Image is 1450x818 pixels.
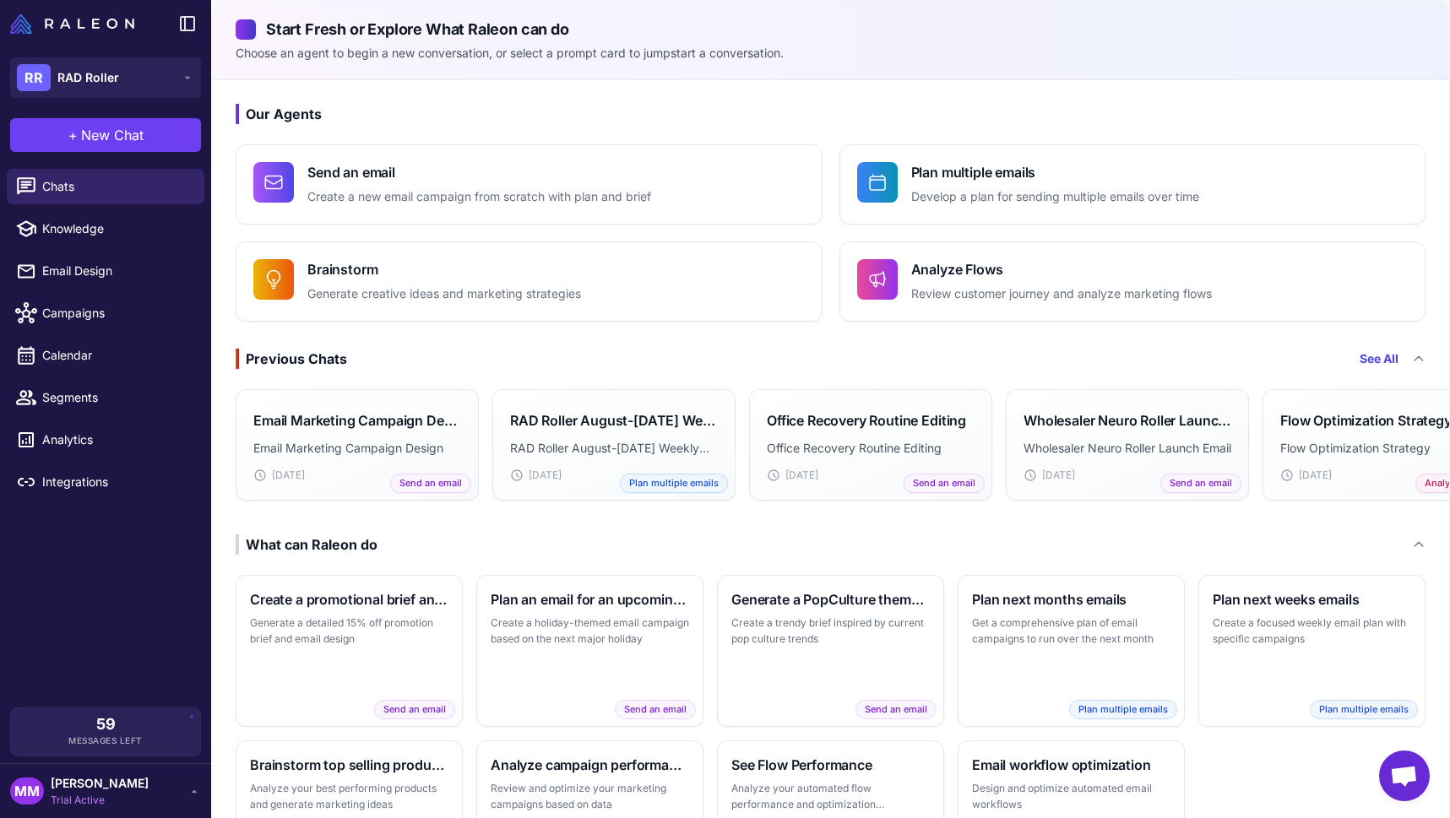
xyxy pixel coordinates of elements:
h3: Our Agents [236,104,1426,124]
a: Chats [7,169,204,204]
span: Segments [42,388,191,407]
a: Raleon Logo [10,14,141,34]
button: +New Chat [10,118,201,152]
span: Campaigns [42,304,191,322]
h3: Plan next weeks emails [1213,589,1411,609]
a: See All [1360,349,1398,368]
p: Generate a detailed 15% off promotion brief and email design [250,615,448,647]
h3: Email workflow optimization [972,755,1170,775]
button: Create a promotional brief and emailGenerate a detailed 15% off promotion brief and email designS... [236,575,463,727]
span: [PERSON_NAME] [51,774,149,793]
span: Send an email [904,474,985,493]
h3: See Flow Performance [731,755,930,775]
a: Email Design [7,253,204,289]
span: Chats [42,177,191,196]
span: Plan multiple emails [1310,700,1418,719]
p: Email Marketing Campaign Design [253,439,461,458]
p: Design and optimize automated email workflows [972,780,1170,813]
h3: Wholesaler Neuro Roller Launch Email [1024,410,1231,431]
div: What can Raleon do [236,534,377,555]
a: Open chat [1379,750,1430,801]
span: New Chat [81,125,144,145]
span: Trial Active [51,793,149,808]
a: Analytics [7,422,204,458]
div: [DATE] [1024,468,1231,483]
div: RR [17,64,51,91]
button: Generate a PopCulture themed briefCreate a trendy brief inspired by current pop culture trendsSen... [717,575,944,727]
h3: Brainstorm top selling products [250,755,448,775]
h3: Generate a PopCulture themed brief [731,589,930,609]
span: Send an email [390,474,471,493]
button: Plan multiple emailsDevelop a plan for sending multiple emails over time [839,144,1426,225]
p: Review customer journey and analyze marketing flows [911,284,1212,304]
h3: Plan an email for an upcoming holiday [491,589,689,609]
h3: Office Recovery Routine Editing [767,410,966,431]
span: Send an email [615,700,696,719]
div: [DATE] [767,468,975,483]
a: Campaigns [7,295,204,331]
p: Develop a plan for sending multiple emails over time [911,187,1199,207]
a: Segments [7,380,204,415]
a: Integrations [7,464,204,500]
h3: Create a promotional brief and email [250,589,448,609]
p: Create a new email campaign from scratch with plan and brief [307,187,651,207]
span: Analytics [42,431,191,449]
span: Integrations [42,473,191,491]
div: [DATE] [253,468,461,483]
span: Plan multiple emails [620,474,728,493]
p: Review and optimize your marketing campaigns based on data [491,780,689,813]
h4: Analyze Flows [911,259,1212,279]
span: Send an email [1160,474,1241,493]
span: + [68,125,78,145]
p: Analyze your automated flow performance and optimization opportunities [731,780,930,813]
div: MM [10,777,44,804]
div: [DATE] [510,468,718,483]
h4: Send an email [307,162,651,182]
button: Plan next months emailsGet a comprehensive plan of email campaigns to run over the next monthPlan... [958,575,1185,727]
h2: Start Fresh or Explore What Raleon can do [236,18,1426,41]
span: Send an email [855,700,937,719]
h4: Brainstorm [307,259,581,279]
h4: Plan multiple emails [911,162,1199,182]
div: Previous Chats [236,349,347,369]
button: Plan next weeks emailsCreate a focused weekly email plan with specific campaignsPlan multiple emails [1198,575,1426,727]
p: Create a focused weekly email plan with specific campaigns [1213,615,1411,647]
p: Office Recovery Routine Editing [767,439,975,458]
h3: RAD Roller August-[DATE] Weekly Newsletter Plan [510,410,718,431]
p: Generate creative ideas and marketing strategies [307,284,581,304]
button: Analyze FlowsReview customer journey and analyze marketing flows [839,241,1426,322]
span: Knowledge [42,219,191,238]
button: RRRAD Roller [10,57,201,98]
p: Create a trendy brief inspired by current pop culture trends [731,615,930,647]
a: Calendar [7,338,204,373]
span: 59 [96,717,116,732]
p: Analyze your best performing products and generate marketing ideas [250,780,448,813]
h3: Email Marketing Campaign Design [253,410,461,431]
p: Get a comprehensive plan of email campaigns to run over the next month [972,615,1170,647]
span: Send an email [374,700,455,719]
button: Send an emailCreate a new email campaign from scratch with plan and brief [236,144,823,225]
span: RAD Roller [57,68,119,87]
h3: Analyze campaign performance [491,755,689,775]
h3: Plan next months emails [972,589,1170,609]
span: Plan multiple emails [1069,700,1177,719]
img: Raleon Logo [10,14,134,34]
span: Calendar [42,346,191,365]
button: BrainstormGenerate creative ideas and marketing strategies [236,241,823,322]
p: RAD Roller August-[DATE] Weekly Newsletter Plan [510,439,718,458]
span: Messages Left [68,734,143,747]
span: Email Design [42,262,191,280]
p: Create a holiday-themed email campaign based on the next major holiday [491,615,689,647]
button: Plan an email for an upcoming holidayCreate a holiday-themed email campaign based on the next maj... [476,575,703,727]
p: Choose an agent to begin a new conversation, or select a prompt card to jumpstart a conversation. [236,44,1426,62]
p: Wholesaler Neuro Roller Launch Email [1024,439,1231,458]
a: Knowledge [7,211,204,246]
